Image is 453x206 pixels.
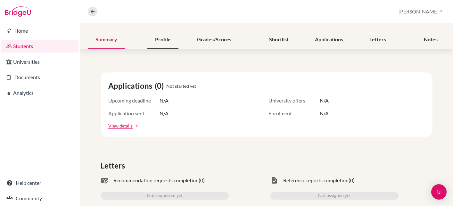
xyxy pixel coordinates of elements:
span: task [270,177,278,184]
span: N/A [320,97,329,104]
span: mark_email_read [101,177,108,184]
span: Not started yet [166,83,196,89]
span: (0) [155,80,166,92]
span: Letters [101,160,128,171]
a: Home [1,24,78,37]
div: Summary [88,30,125,49]
span: (0) [199,177,205,184]
span: Not assigned yet [318,192,351,200]
span: (0) [349,177,355,184]
a: Documents [1,71,78,84]
span: N/A [160,97,169,104]
a: Help center [1,177,78,189]
div: Open Intercom Messenger [431,184,447,200]
div: Grades/Scores [189,30,239,49]
span: Enrolment [268,110,320,117]
span: N/A [160,110,169,117]
span: Recommendation requests completion [113,177,199,184]
span: Not requested yet [147,192,183,200]
span: N/A [320,110,329,117]
button: [PERSON_NAME] [396,5,445,18]
a: arrow_forward [133,124,138,128]
a: Students [1,40,78,53]
a: View details [108,122,133,129]
a: Community [1,192,78,205]
div: Notes [416,30,445,49]
img: Bridge-U [5,6,31,17]
span: Applications [108,80,155,92]
div: Shortlist [261,30,296,49]
a: Analytics [1,87,78,99]
span: Application sent [108,110,160,117]
div: Letters [362,30,394,49]
span: Reference reports completion [283,177,349,184]
div: Profile [147,30,178,49]
a: Universities [1,55,78,68]
span: Upcoming deadline [108,97,160,104]
div: Applications [307,30,351,49]
span: University offers [268,97,320,104]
